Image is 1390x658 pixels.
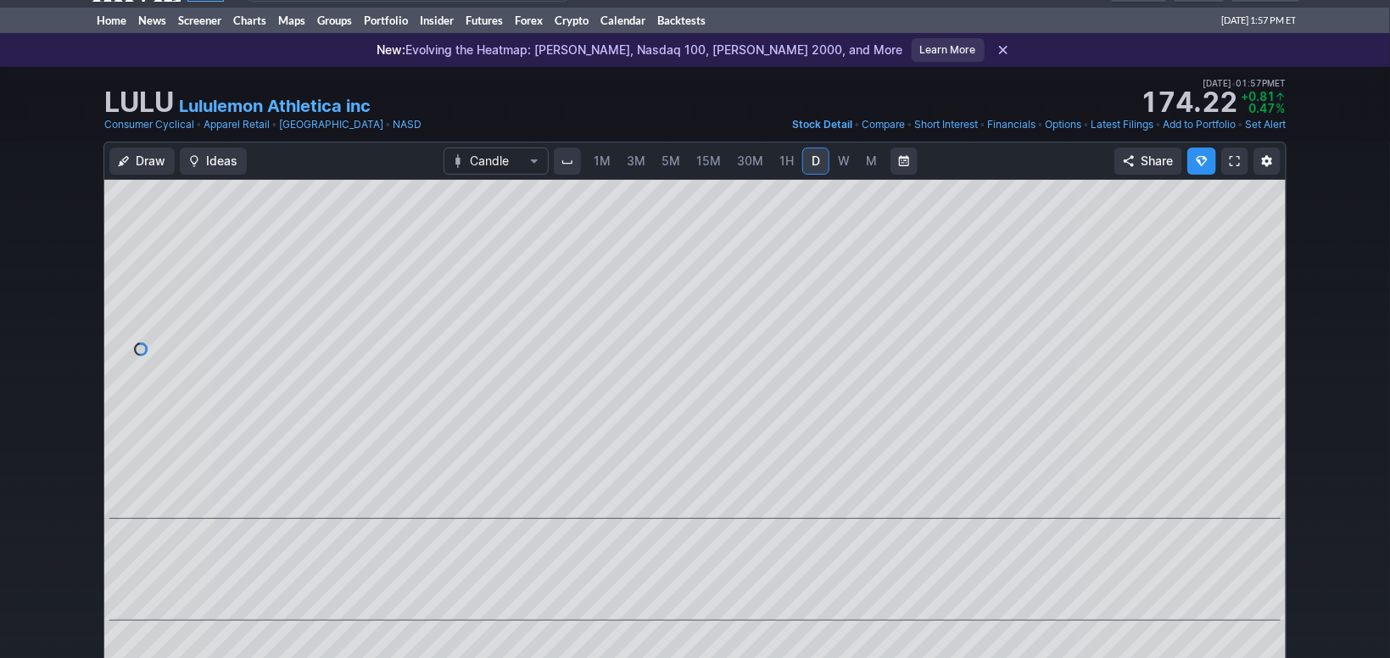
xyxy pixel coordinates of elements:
span: • [196,116,202,133]
a: [GEOGRAPHIC_DATA] [279,116,383,133]
a: Insider [414,8,460,33]
a: Latest Filings [1091,116,1153,133]
span: • [907,116,913,133]
button: Interval [554,148,581,175]
strong: 174.22 [1141,89,1237,116]
span: % [1276,101,1286,115]
span: W [838,153,850,168]
a: Backtests [651,8,712,33]
span: 30M [737,153,763,168]
a: Compare [862,116,905,133]
button: Explore new features [1187,148,1216,175]
span: • [1237,116,1243,133]
a: News [132,8,172,33]
a: 3M [619,148,653,175]
a: D [802,148,829,175]
a: Crypto [549,8,595,33]
a: Maps [272,8,311,33]
a: Financials [987,116,1036,133]
a: W [830,148,857,175]
a: Consumer Cyclical [104,116,194,133]
button: Chart Type [444,148,549,175]
a: Futures [460,8,509,33]
a: Home [91,8,132,33]
span: 1M [594,153,611,168]
button: Share [1114,148,1182,175]
span: 5M [662,153,680,168]
button: Draw [109,148,175,175]
a: Groups [311,8,358,33]
span: Draw [136,153,165,170]
span: Latest Filings [1091,118,1153,131]
a: Lululemon Athletica inc [179,94,371,118]
span: • [1155,116,1161,133]
span: 15M [696,153,721,168]
span: 0.47 [1248,101,1275,115]
a: Apparel Retail [204,116,270,133]
span: [DATE] 01:57PM ET [1203,75,1286,91]
span: Stock Detail [792,118,852,131]
a: Calendar [595,8,651,33]
span: Candle [470,153,522,170]
a: Screener [172,8,227,33]
span: M [867,153,878,168]
a: Add to Portfolio [1163,116,1236,133]
a: 1M [586,148,618,175]
span: New: [377,42,406,57]
a: Options [1045,116,1081,133]
a: Short Interest [914,116,978,133]
span: • [854,116,860,133]
span: D [812,153,820,168]
a: Forex [509,8,549,33]
p: Evolving the Heatmap: [PERSON_NAME], Nasdaq 100, [PERSON_NAME] 2000, and More [377,42,903,59]
span: 3M [627,153,645,168]
span: 1H [779,153,794,168]
a: Learn More [912,38,985,62]
a: Charts [227,8,272,33]
span: Share [1141,153,1173,170]
button: Range [890,148,918,175]
a: 15M [689,148,728,175]
span: +0.81 [1241,89,1275,103]
a: Set Alert [1245,116,1286,133]
span: • [385,116,391,133]
span: • [980,116,985,133]
a: Stock Detail [792,116,852,133]
a: M [858,148,885,175]
span: Ideas [206,153,237,170]
a: 1H [772,148,801,175]
span: • [1083,116,1089,133]
a: Portfolio [358,8,414,33]
button: Ideas [180,148,247,175]
button: Chart Settings [1253,148,1281,175]
h1: LULU [104,89,174,116]
span: • [1037,116,1043,133]
span: • [1231,75,1236,91]
span: [DATE] 1:57 PM ET [1221,8,1296,33]
a: NASD [393,116,421,133]
a: 5M [654,148,688,175]
a: 30M [729,148,771,175]
span: • [271,116,277,133]
a: Fullscreen [1221,148,1248,175]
